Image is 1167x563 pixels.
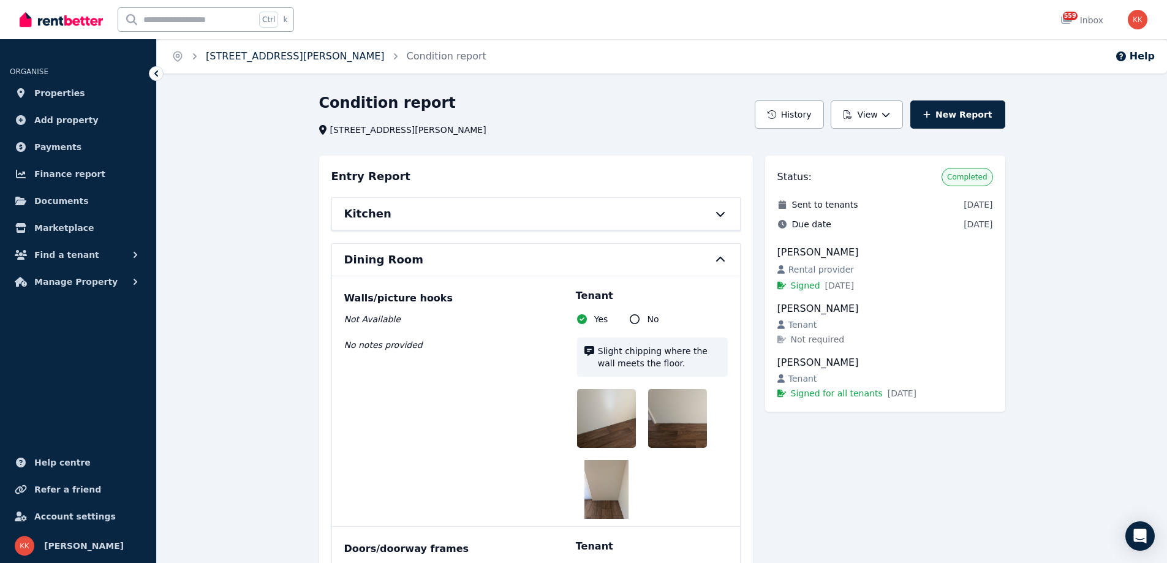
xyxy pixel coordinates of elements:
a: Account settings [10,504,146,529]
span: ORGANISE [10,67,48,76]
span: [DATE] [964,218,992,230]
span: [STREET_ADDRESS][PERSON_NAME] [330,124,486,136]
a: Condition report [407,50,486,62]
img: Kate Kramara [1128,10,1147,29]
span: Rental provider [788,263,854,276]
span: [PERSON_NAME] [44,538,124,553]
img: 1000006856.jpg [577,389,655,448]
span: Properties [34,86,85,100]
span: Refer a friend [34,482,101,497]
button: History [755,100,825,129]
span: Due date [792,218,831,230]
h3: Status: [777,170,812,184]
span: Manage Property [34,274,118,289]
a: Properties [10,81,146,105]
img: 1000006851.jpg [584,460,629,519]
div: Open Intercom Messenger [1125,521,1155,551]
img: 1000006855.jpg [648,389,727,448]
span: Not required [791,333,845,346]
a: Payments [10,135,146,159]
span: Tenant [788,319,817,331]
span: Yes [594,313,608,325]
span: Completed [947,172,987,182]
span: Slight chipping where the wall meets the floor. [598,345,720,369]
span: Ctrl [259,12,278,28]
span: No notes provided [344,340,423,350]
button: Help [1115,49,1155,64]
span: Finance report [34,167,105,181]
a: Documents [10,189,146,213]
h6: Kitchen [344,205,391,222]
img: Kate Kramara [15,536,34,556]
span: Signed for all tenants [791,387,883,399]
span: Tenant [788,372,817,385]
span: Help centre [34,455,91,470]
span: Find a tenant [34,247,99,262]
span: Payments [34,140,81,154]
a: New Report [910,100,1005,129]
div: Doors/doorway frames [344,542,728,556]
a: Refer a friend [10,477,146,502]
a: Marketplace [10,216,146,240]
h3: Entry Report [331,168,410,185]
nav: Breadcrumb [157,39,501,74]
span: No [647,313,659,325]
img: RentBetter [20,10,103,29]
button: View [831,100,902,129]
a: Help centre [10,450,146,475]
span: Documents [34,194,89,208]
div: [PERSON_NAME] [777,355,993,370]
div: Inbox [1060,14,1103,26]
span: [DATE] [888,387,916,399]
span: Account settings [34,509,116,524]
h1: Condition report [319,93,456,113]
div: Walls/picture hooks [344,291,728,306]
span: Not Available [344,313,401,325]
a: [STREET_ADDRESS][PERSON_NAME] [206,50,385,62]
h6: Dining Room [344,251,423,268]
button: Manage Property [10,270,146,294]
span: 559 [1063,12,1078,20]
div: [PERSON_NAME] [777,245,993,260]
span: Signed [791,279,820,292]
span: Add property [34,113,99,127]
span: [DATE] [825,279,854,292]
p: Tenant [576,539,613,554]
div: [PERSON_NAME] [777,301,993,316]
span: Sent to tenants [792,198,858,211]
a: Finance report [10,162,146,186]
button: Find a tenant [10,243,146,267]
a: Add property [10,108,146,132]
span: k [283,15,287,25]
p: Tenant [576,289,613,303]
span: [DATE] [964,198,992,211]
span: Marketplace [34,221,94,235]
